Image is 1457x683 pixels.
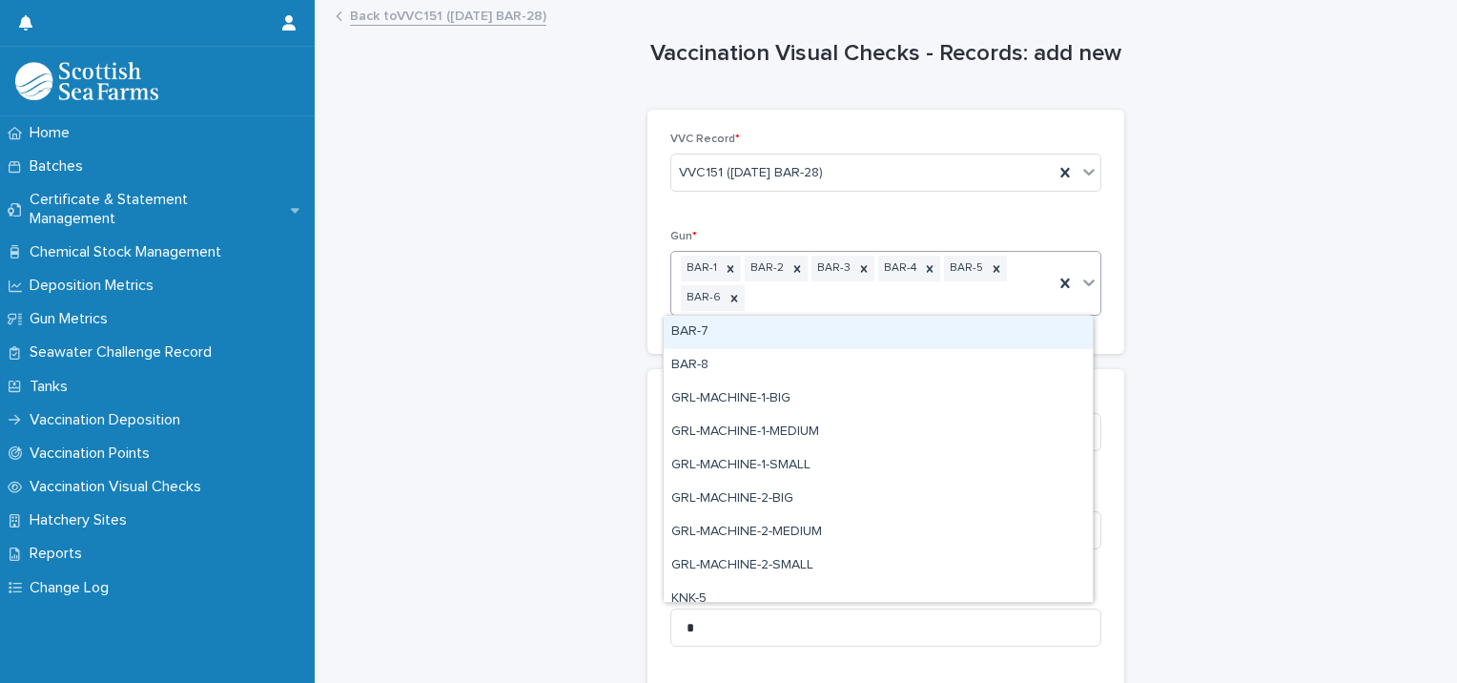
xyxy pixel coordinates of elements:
div: BAR-6 [681,285,724,311]
p: Tanks [22,378,83,396]
p: Seawater Challenge Record [22,343,227,362]
div: GRL-MACHINE-2-BIG [664,483,1093,516]
div: KNK-5 [664,583,1093,616]
span: Gun [670,231,697,242]
p: Vaccination Points [22,445,165,463]
div: GRL-MACHINE-2-MEDIUM [664,516,1093,549]
img: uOABhIYSsOPhGJQdTwEw [15,62,158,100]
div: GRL-MACHINE-1-SMALL [664,449,1093,483]
p: Batches [22,157,98,176]
p: Gun Metrics [22,310,123,328]
p: Vaccination Deposition [22,411,195,429]
p: Certificate & Statement Management [22,191,291,227]
span: VVC Record [670,134,740,145]
div: GRL-MACHINE-2-SMALL [664,549,1093,583]
p: Home [22,124,85,142]
p: Hatchery Sites [22,511,142,529]
span: VVC151 ([DATE] BAR-28) [679,163,823,183]
a: Back toVVC151 ([DATE] BAR-28) [350,4,546,26]
div: GRL-MACHINE-1-BIG [664,383,1093,416]
div: BAR-3 [811,256,853,281]
div: BAR-1 [681,256,720,281]
p: Reports [22,545,97,563]
div: BAR-7 [664,316,1093,349]
p: Deposition Metrics [22,277,169,295]
h1: Vaccination Visual Checks - Records: add new [647,40,1124,68]
div: BAR-2 [745,256,787,281]
p: Chemical Stock Management [22,243,236,261]
p: Vaccination Visual Checks [22,478,216,496]
div: GRL-MACHINE-1-MEDIUM [664,416,1093,449]
div: BAR-5 [944,256,986,281]
p: Change Log [22,579,124,597]
div: BAR-8 [664,349,1093,383]
div: BAR-4 [878,256,919,281]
